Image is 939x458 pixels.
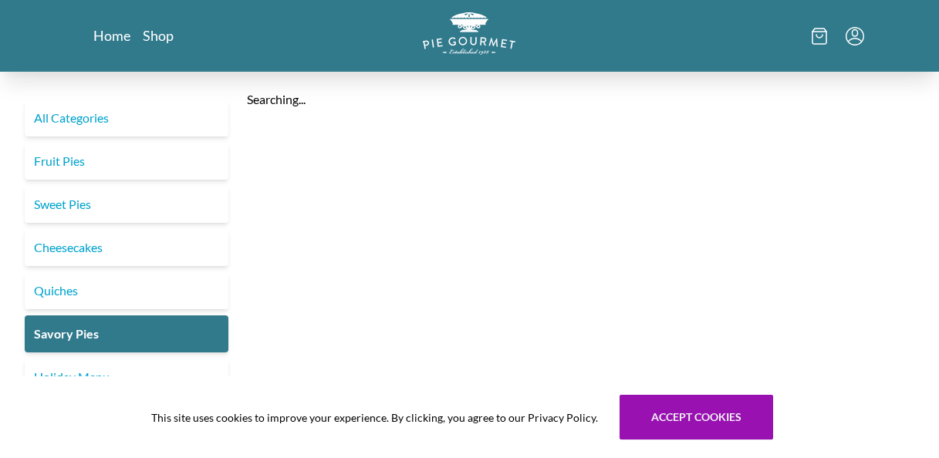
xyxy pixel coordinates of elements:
button: Menu [846,27,864,45]
span: This site uses cookies to improve your experience. By clicking, you agree to our Privacy Policy. [151,409,598,426]
a: Home [93,26,130,45]
a: Sweet Pies [25,186,228,223]
img: logo [423,12,515,55]
a: Holiday Menu [25,359,228,396]
a: Savory Pies [25,315,228,352]
a: Fruit Pies [25,143,228,180]
a: Quiches [25,272,228,309]
button: Accept cookies [620,395,773,439]
div: Searching... [247,90,920,109]
a: Logo [423,12,515,59]
a: All Categories [25,99,228,136]
a: Shop [143,26,174,45]
a: Cheesecakes [25,229,228,266]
